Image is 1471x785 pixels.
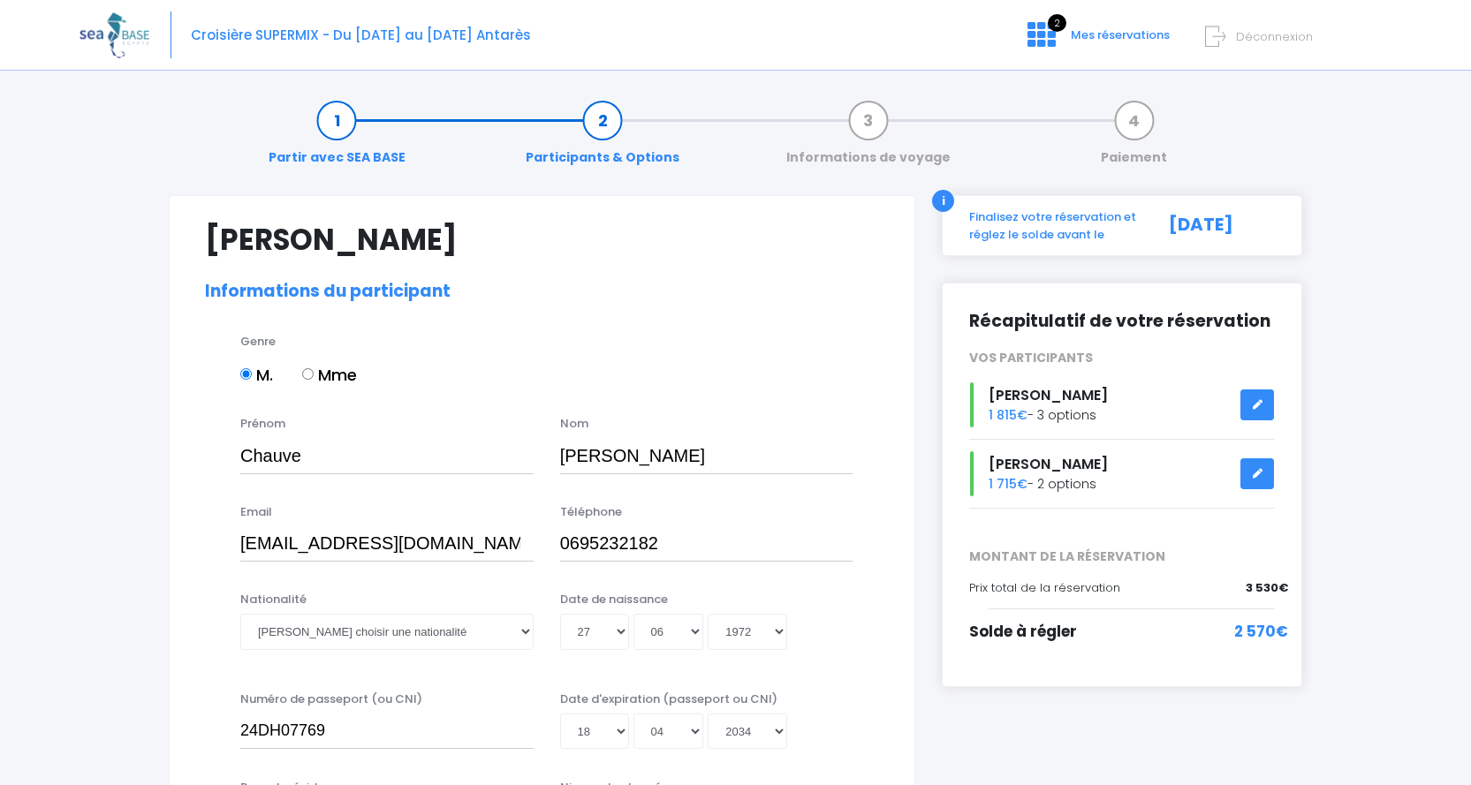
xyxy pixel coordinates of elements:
[240,691,422,708] label: Numéro de passeport (ou CNI)
[302,363,357,387] label: Mme
[302,368,314,380] input: Mme
[989,454,1108,474] span: [PERSON_NAME]
[1234,621,1288,644] span: 2 570€
[777,111,959,167] a: Informations de voyage
[1048,14,1066,32] span: 2
[956,547,1288,566] span: MONTANT DE LA RÉSERVATION
[956,382,1288,427] div: - 3 options
[1246,579,1288,597] span: 3 530€
[240,591,307,608] label: Nationalité
[989,475,1027,493] span: 1 715€
[240,333,276,351] label: Genre
[205,282,879,302] h2: Informations du participant
[956,208,1149,243] div: Finalisez votre réservation et réglez le solde avant le
[240,415,285,433] label: Prénom
[205,223,879,257] h1: [PERSON_NAME]
[240,503,272,521] label: Email
[240,368,252,380] input: M.
[560,503,622,521] label: Téléphone
[240,363,273,387] label: M.
[969,621,1077,642] span: Solde à régler
[989,406,1027,424] span: 1 815€
[956,349,1288,367] div: VOS PARTICIPANTS
[560,591,668,608] label: Date de naissance
[1149,208,1288,243] div: [DATE]
[1236,28,1313,45] span: Déconnexion
[1092,111,1176,167] a: Paiement
[260,111,414,167] a: Partir avec SEA BASE
[989,385,1108,405] span: [PERSON_NAME]
[517,111,688,167] a: Participants & Options
[932,190,954,212] div: i
[560,415,588,433] label: Nom
[1013,33,1180,49] a: 2 Mes réservations
[969,579,1120,596] span: Prix total de la réservation
[956,451,1288,496] div: - 2 options
[1071,26,1170,43] span: Mes réservations
[560,691,777,708] label: Date d'expiration (passeport ou CNI)
[969,310,1275,332] h2: Récapitulatif de votre réservation
[191,26,531,44] span: Croisière SUPERMIX - Du [DATE] au [DATE] Antarès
